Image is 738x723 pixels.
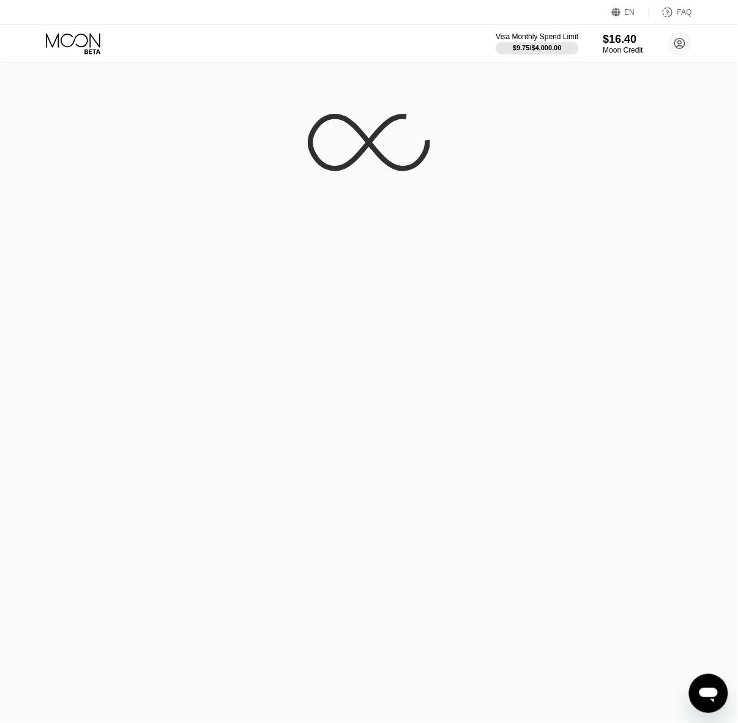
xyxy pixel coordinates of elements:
div: $9.75 / $4,000.00 [513,44,562,51]
div: Visa Monthly Spend Limit [496,32,578,41]
div: Visa Monthly Spend Limit$9.75/$4,000.00 [496,32,578,54]
div: FAQ [649,6,692,18]
div: Moon Credit [603,46,643,54]
div: $16.40Moon Credit [603,33,643,54]
div: FAQ [677,8,692,17]
iframe: Nút để khởi chạy cửa sổ nhắn tin [689,674,728,713]
div: EN [612,6,649,18]
div: $16.40 [603,33,643,46]
div: EN [625,8,635,17]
